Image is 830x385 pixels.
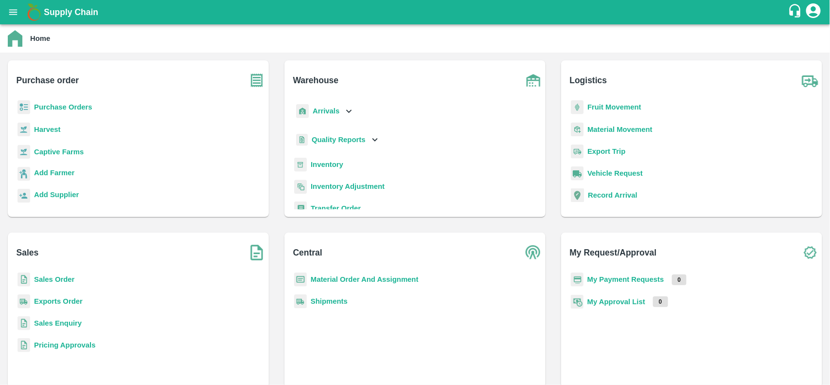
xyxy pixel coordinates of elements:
b: Logistics [570,73,607,87]
img: sales [18,273,30,287]
img: logo [24,2,44,22]
img: harvest [18,122,30,137]
img: recordArrival [571,188,584,202]
img: whArrival [296,104,309,118]
div: account of current user [805,2,822,22]
img: soSales [245,240,269,265]
button: open drawer [2,1,24,23]
img: payment [571,273,583,287]
img: inventory [294,180,307,194]
img: harvest [18,145,30,159]
img: approval [571,294,583,309]
img: reciept [18,100,30,114]
b: Home [30,35,50,42]
img: whInventory [294,158,307,172]
a: Material Order And Assignment [311,275,419,283]
a: Sales Order [34,275,74,283]
img: supplier [18,189,30,203]
a: Purchase Orders [34,103,92,111]
img: check [798,240,822,265]
div: Quality Reports [294,130,380,150]
img: material [571,122,583,137]
a: My Payment Requests [587,275,664,283]
b: Quality Reports [312,136,366,144]
img: shipments [294,294,307,309]
b: Sales [17,246,39,259]
div: customer-support [788,3,805,21]
img: central [521,240,546,265]
a: Vehicle Request [587,169,643,177]
img: truck [798,68,822,92]
b: Warehouse [293,73,339,87]
a: Fruit Movement [587,103,641,111]
a: Sales Enquiry [34,319,82,327]
img: sales [18,316,30,330]
a: Inventory Adjustment [311,183,385,190]
a: Record Arrival [588,191,637,199]
img: shipments [18,294,30,309]
img: home [8,30,22,47]
img: warehouse [521,68,546,92]
p: 0 [672,275,687,285]
img: delivery [571,145,583,159]
img: sales [18,338,30,352]
a: Transfer Order [311,204,361,212]
a: Exports Order [34,297,83,305]
img: centralMaterial [294,273,307,287]
a: Export Trip [587,147,625,155]
b: Add Supplier [34,191,79,199]
a: Inventory [311,161,343,168]
a: Add Farmer [34,167,74,181]
a: Captive Farms [34,148,84,156]
img: vehicle [571,166,583,181]
b: Arrivals [313,107,339,115]
b: Supply Chain [44,7,98,17]
div: Arrivals [294,100,354,122]
a: Shipments [311,297,348,305]
img: whTransfer [294,202,307,216]
b: Purchase order [17,73,79,87]
img: fruit [571,100,583,114]
a: Pricing Approvals [34,341,95,349]
img: purchase [245,68,269,92]
b: My Request/Approval [570,246,657,259]
a: Material Movement [587,126,653,133]
img: farmer [18,167,30,181]
a: Harvest [34,126,60,133]
a: My Approval List [587,298,645,306]
p: 0 [653,296,668,307]
b: Add Farmer [34,169,74,177]
a: Add Supplier [34,189,79,202]
b: Central [293,246,322,259]
a: Supply Chain [44,5,788,19]
img: qualityReport [296,134,308,146]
